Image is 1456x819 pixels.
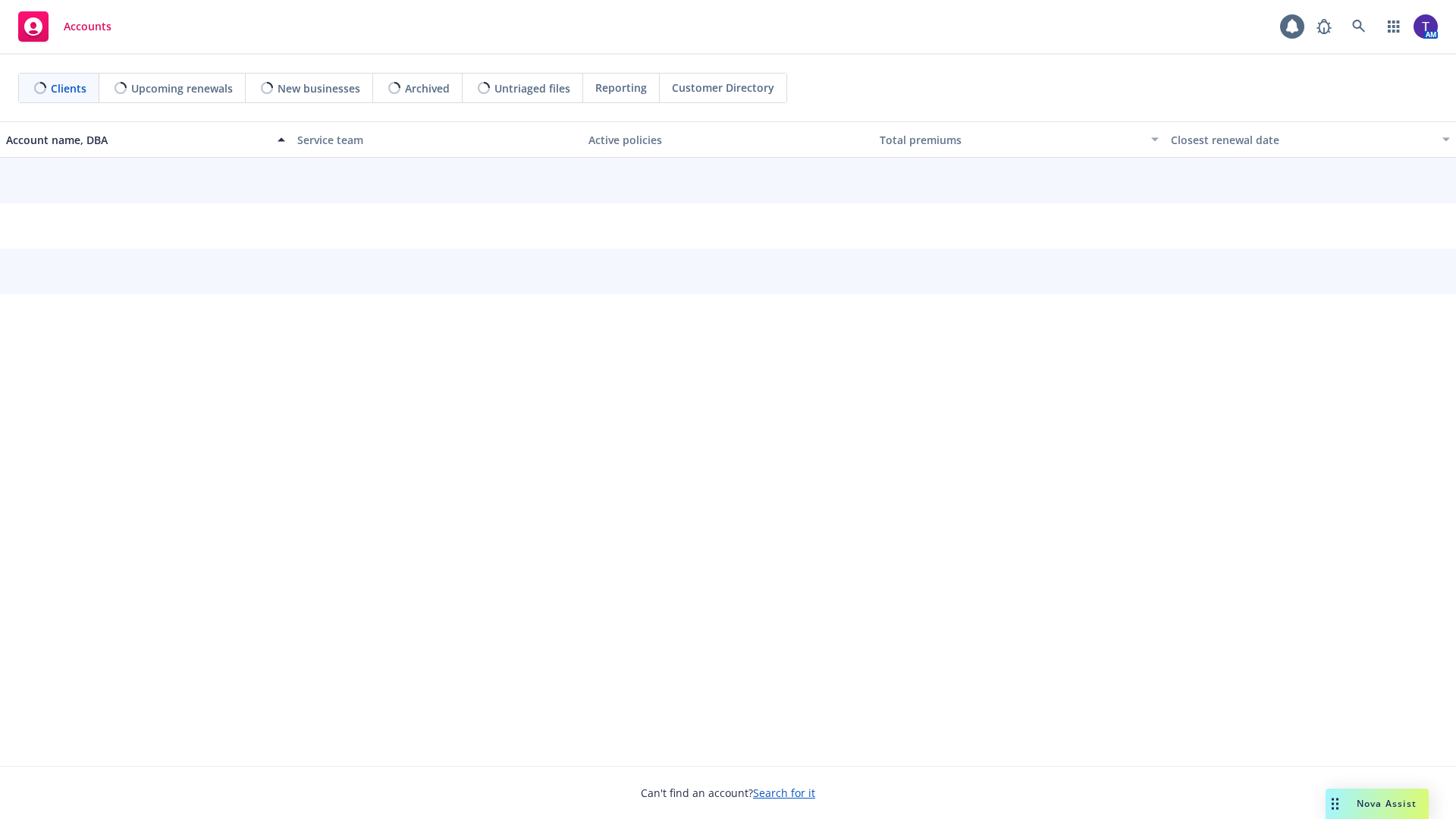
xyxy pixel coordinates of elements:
[405,80,450,96] span: Archived
[1309,11,1339,42] a: Report a Bug
[1414,14,1438,39] img: photo
[297,132,576,148] div: Service team
[12,5,118,48] a: Accounts
[753,786,815,800] a: Search for it
[1165,121,1456,158] button: Closest renewal date
[278,80,360,96] span: New businesses
[1326,789,1345,819] div: Drag to move
[51,80,86,96] span: Clients
[641,785,815,801] span: Can't find an account?
[131,80,233,96] span: Upcoming renewals
[64,20,111,33] span: Accounts
[880,132,1142,148] div: Total premiums
[1326,789,1429,819] button: Nova Assist
[1357,797,1417,810] span: Nova Assist
[672,80,774,96] span: Customer Directory
[6,132,268,148] div: Account name, DBA
[291,121,582,158] button: Service team
[582,121,874,158] button: Active policies
[1379,11,1409,42] a: Switch app
[494,80,570,96] span: Untriaged files
[588,132,868,148] div: Active policies
[874,121,1165,158] button: Total premiums
[1344,11,1374,42] a: Search
[1171,132,1433,148] div: Closest renewal date
[595,80,647,96] span: Reporting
